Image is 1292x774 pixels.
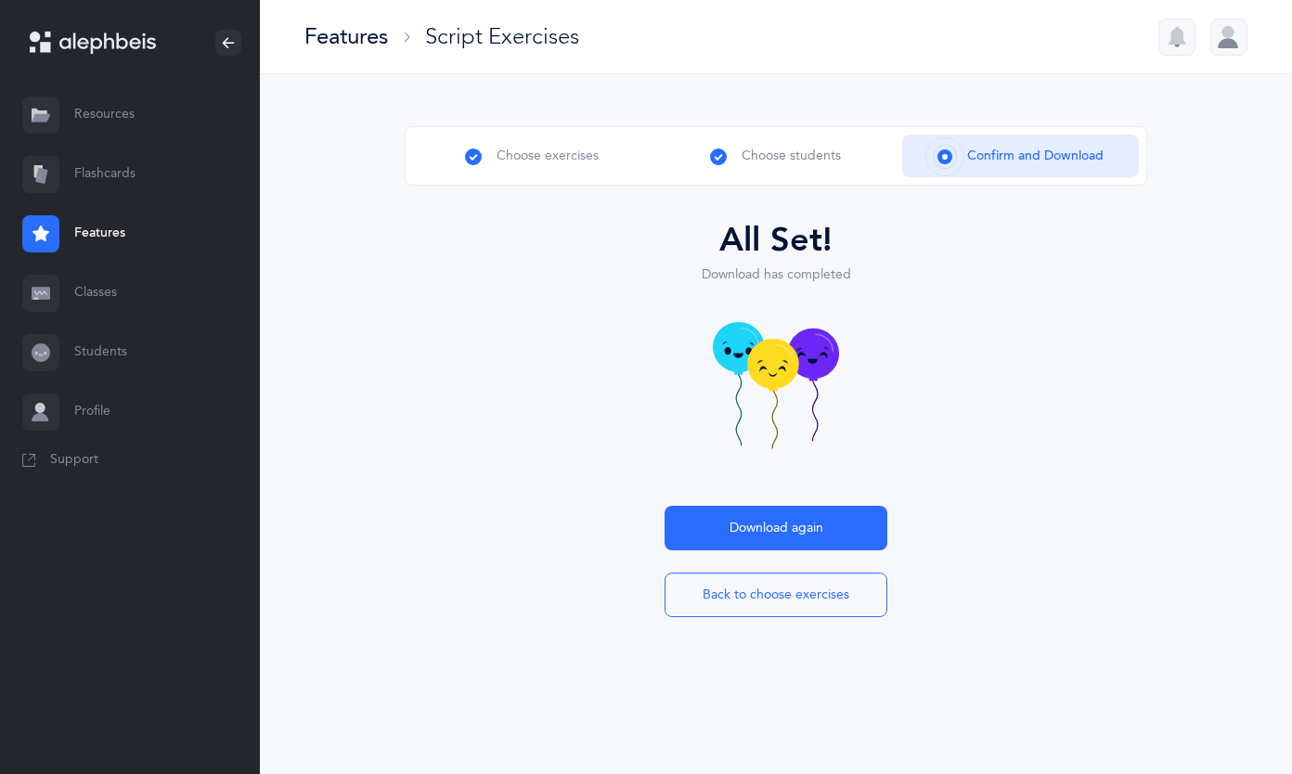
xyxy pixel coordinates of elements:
[665,506,887,550] button: Download again
[730,519,823,538] span: Download again
[742,147,841,166] span: Choose students
[538,215,1014,265] div: All Set!
[967,147,1104,166] span: Confirm and Download
[538,265,1014,300] div: Download has completed
[497,147,599,166] span: Choose exercises
[1199,681,1270,752] iframe: Drift Widget Chat Controller
[425,21,579,52] div: Script Exercises
[50,451,98,470] span: Support
[304,21,388,52] div: Features
[665,573,887,617] button: Back to choose exercises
